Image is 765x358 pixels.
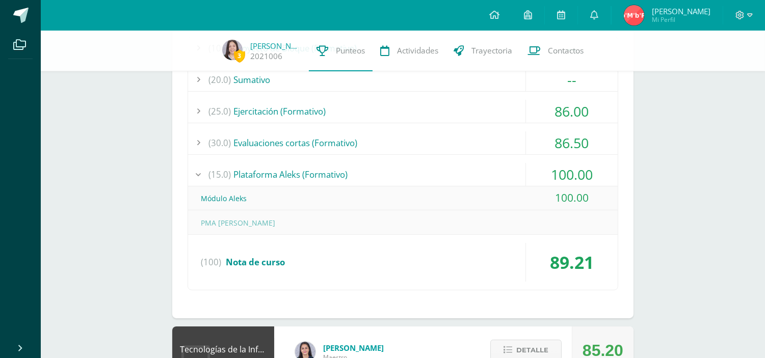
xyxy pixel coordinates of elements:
div: Módulo Aleks [188,187,618,210]
span: Mi Perfil [652,15,710,24]
span: (15.0) [208,163,231,186]
a: Contactos [520,31,591,71]
span: Punteos [336,45,365,56]
span: [PERSON_NAME] [323,343,384,353]
span: (30.0) [208,131,231,154]
div: PMA [PERSON_NAME] [188,211,618,234]
div: 89.21 [526,243,618,282]
div: Plataforma Aleks (Formativo) [188,163,618,186]
span: (20.0) [208,68,231,91]
a: Punteos [309,31,373,71]
a: Trayectoria [446,31,520,71]
a: Actividades [373,31,446,71]
span: 3 [234,49,245,62]
span: (25.0) [208,100,231,123]
div: Evaluaciones cortas (Formativo) [188,131,618,154]
img: 3e8caf98d58fd82dbc8d372b63dd9bb0.png [222,40,243,60]
span: (100) [201,243,221,282]
span: Trayectoria [471,45,512,56]
span: Contactos [548,45,584,56]
div: Sumativo [188,68,618,91]
div: 86.50 [526,131,618,154]
a: 2021006 [250,51,282,62]
div: 100.00 [526,163,618,186]
img: ca3c5678045a47df34288d126a1d4061.png [624,5,644,25]
div: Ejercitación (Formativo) [188,100,618,123]
span: Actividades [397,45,438,56]
span: [PERSON_NAME] [652,6,710,16]
div: 86.00 [526,100,618,123]
div: -- [526,68,618,91]
a: [PERSON_NAME] [250,41,301,51]
div: 100.00 [526,186,618,209]
span: Nota de curso [226,256,285,268]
